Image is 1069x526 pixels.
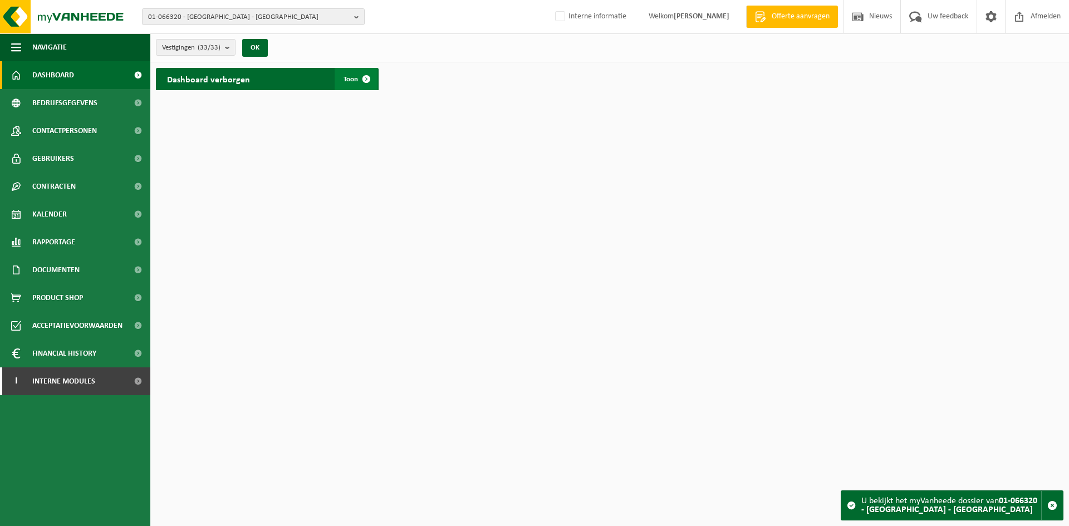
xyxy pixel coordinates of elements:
[32,284,83,312] span: Product Shop
[148,9,350,26] span: 01-066320 - [GEOGRAPHIC_DATA] - [GEOGRAPHIC_DATA]
[746,6,838,28] a: Offerte aanvragen
[32,200,67,228] span: Kalender
[335,68,377,90] a: Toon
[32,340,96,367] span: Financial History
[32,117,97,145] span: Contactpersonen
[198,44,220,51] count: (33/33)
[242,39,268,57] button: OK
[32,61,74,89] span: Dashboard
[32,367,95,395] span: Interne modules
[142,8,365,25] button: 01-066320 - [GEOGRAPHIC_DATA] - [GEOGRAPHIC_DATA]
[32,228,75,256] span: Rapportage
[162,40,220,56] span: Vestigingen
[32,312,122,340] span: Acceptatievoorwaarden
[156,39,236,56] button: Vestigingen(33/33)
[861,491,1041,520] div: U bekijkt het myVanheede dossier van
[32,173,76,200] span: Contracten
[32,33,67,61] span: Navigatie
[32,256,80,284] span: Documenten
[553,8,626,25] label: Interne informatie
[156,68,261,90] h2: Dashboard verborgen
[11,367,21,395] span: I
[674,12,729,21] strong: [PERSON_NAME]
[769,11,832,22] span: Offerte aanvragen
[861,496,1037,514] strong: 01-066320 - [GEOGRAPHIC_DATA] - [GEOGRAPHIC_DATA]
[32,89,97,117] span: Bedrijfsgegevens
[32,145,74,173] span: Gebruikers
[344,76,358,83] span: Toon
